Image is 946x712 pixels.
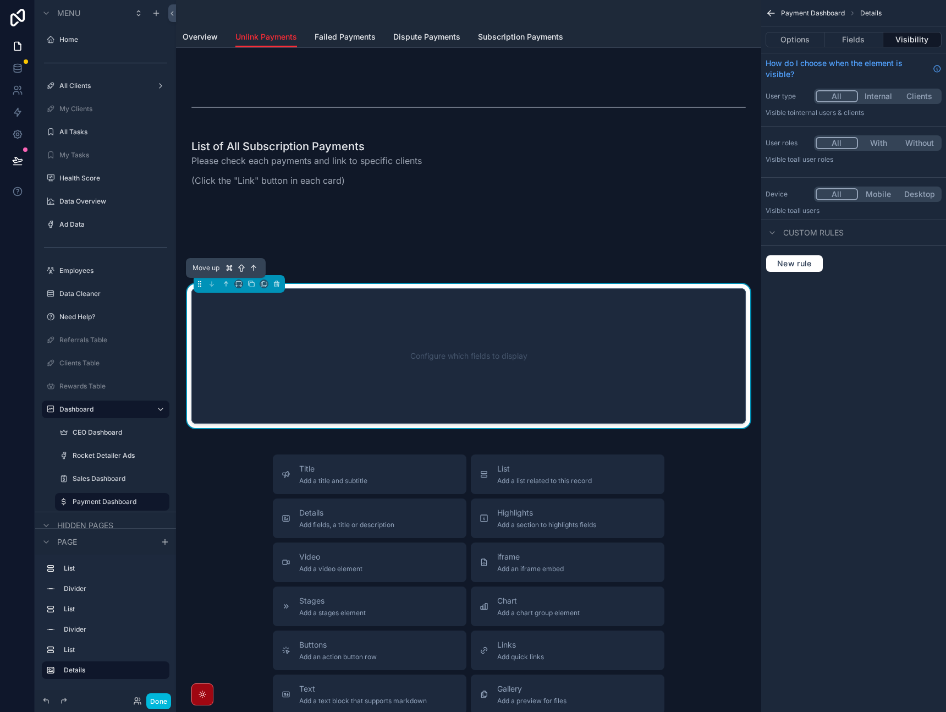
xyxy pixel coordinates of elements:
[183,31,218,42] span: Overview
[497,551,564,562] span: iframe
[299,551,362,562] span: Video
[497,595,580,606] span: Chart
[57,536,77,547] span: Page
[73,451,163,460] label: Rocket Detailer Ads
[858,188,899,200] button: Mobile
[858,90,899,102] button: Internal
[73,428,163,437] label: CEO Dashboard
[315,31,376,42] span: Failed Payments
[766,58,942,80] a: How do I choose when the element is visible?
[299,595,366,606] span: Stages
[146,693,171,709] button: Done
[59,359,163,368] label: Clients Table
[59,105,163,113] label: My Clients
[235,27,297,48] a: Unlink Payments
[315,27,376,49] a: Failed Payments
[64,625,161,634] label: Divider
[210,306,728,406] div: Configure which fields to display
[497,521,596,529] span: Add a section to highlights fields
[781,9,845,18] span: Payment Dashboard
[766,155,942,164] p: Visible to
[478,27,563,49] a: Subscription Payments
[899,90,940,102] button: Clients
[59,382,163,391] label: Rewards Table
[299,683,427,694] span: Text
[497,683,566,694] span: Gallery
[59,289,163,298] label: Data Cleaner
[816,188,858,200] button: All
[59,35,163,44] a: Home
[497,697,566,705] span: Add a preview for files
[471,587,664,626] button: ChartAdd a chart group element
[59,313,163,321] label: Need Help?
[299,477,367,485] span: Add a title and subtitle
[858,137,899,149] button: With
[824,32,883,47] button: Fields
[766,108,942,117] p: Visible to
[183,27,218,49] a: Overview
[497,609,580,617] span: Add a chart group element
[860,9,882,18] span: Details
[59,336,163,344] label: Referrals Table
[273,543,466,582] button: VideoAdd a video element
[794,155,833,163] span: All user roles
[59,197,163,206] label: Data Overview
[59,128,163,136] label: All Tasks
[766,58,928,80] span: How do I choose when the element is visible?
[273,499,466,538] button: DetailsAdd fields, a title or description
[299,609,366,617] span: Add a stages element
[64,584,161,593] label: Divider
[273,631,466,670] button: ButtonsAdd an action button row
[497,653,544,661] span: Add quick links
[794,206,820,215] span: all users
[57,8,80,19] span: Menu
[478,31,563,42] span: Subscription Payments
[471,631,664,670] button: LinksAdd quick links
[299,463,367,474] span: Title
[59,266,163,275] a: Employees
[816,90,858,102] button: All
[299,653,377,661] span: Add an action button row
[64,645,161,654] label: List
[59,151,163,160] label: My Tasks
[59,220,163,229] label: Ad Data
[766,32,824,47] button: Options
[73,497,163,506] a: Payment Dashboard
[59,405,147,414] label: Dashboard
[773,259,816,269] span: New rule
[497,477,592,485] span: Add a list related to this record
[794,108,864,117] span: Internal users & clients
[766,206,942,215] p: Visible to
[393,31,460,42] span: Dispute Payments
[299,639,377,650] span: Buttons
[497,507,596,518] span: Highlights
[299,521,394,529] span: Add fields, a title or description
[766,190,810,199] label: Device
[273,587,466,626] button: StagesAdd a stages element
[899,188,940,200] button: Desktop
[273,454,466,494] button: TitleAdd a title and subtitle
[816,137,858,149] button: All
[59,174,163,183] label: Health Score
[59,81,147,90] label: All Clients
[64,564,161,573] label: List
[497,565,564,573] span: Add an iframe embed
[57,520,113,531] span: Hidden pages
[766,92,810,101] label: User type
[35,555,176,690] div: scrollable content
[393,27,460,49] a: Dispute Payments
[73,474,163,483] label: Sales Dashboard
